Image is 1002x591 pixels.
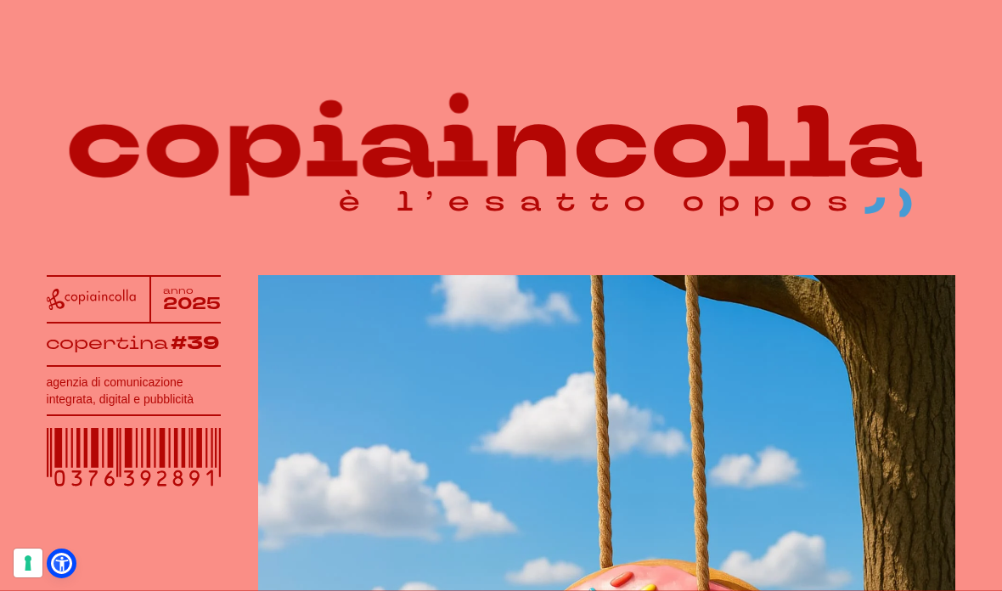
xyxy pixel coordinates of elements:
[47,374,221,408] h1: agenzia di comunicazione integrata, digital e pubblicità
[46,331,168,355] tspan: copertina
[14,549,42,577] button: Le tue preferenze relative al consenso per le tecnologie di tracciamento
[51,553,72,574] a: Open Accessibility Menu
[171,331,219,357] tspan: #39
[163,292,222,315] tspan: 2025
[163,284,194,296] tspan: anno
